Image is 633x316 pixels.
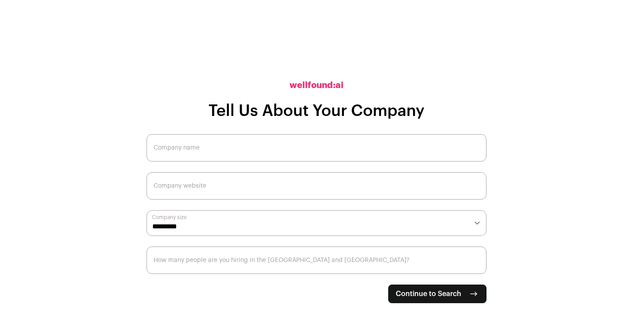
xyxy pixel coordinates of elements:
[396,289,461,299] span: Continue to Search
[208,102,425,120] h1: Tell Us About Your Company
[147,172,486,200] input: Company website
[388,285,486,303] button: Continue to Search
[147,247,486,274] input: How many people are you hiring in the US and Canada?
[147,134,486,162] input: Company name
[289,79,344,92] h2: wellfound:ai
